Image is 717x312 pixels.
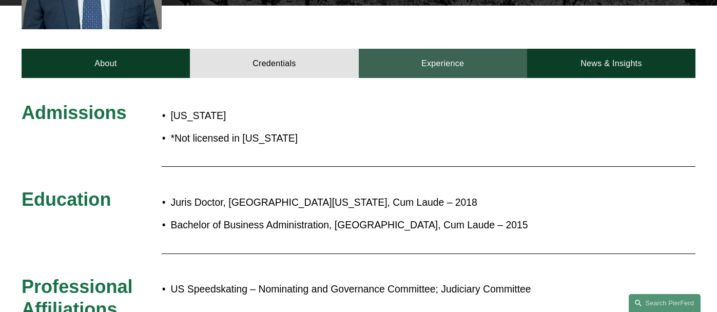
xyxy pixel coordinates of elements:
[190,49,358,77] a: Credentials
[527,49,695,77] a: News & Insights
[170,129,414,147] p: *Not licensed in [US_STATE]
[170,107,414,125] p: [US_STATE]
[22,102,127,123] span: Admissions
[629,294,701,312] a: Search this site
[170,280,611,298] p: US Speedskating – Nominating and Governance Committee; Judiciary Committee
[170,193,611,211] p: Juris Doctor, [GEOGRAPHIC_DATA][US_STATE], Cum Laude – 2018
[22,49,190,77] a: About
[359,49,527,77] a: Experience
[22,189,111,210] span: Education
[170,216,611,234] p: Bachelor of Business Administration, [GEOGRAPHIC_DATA], Cum Laude – 2015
